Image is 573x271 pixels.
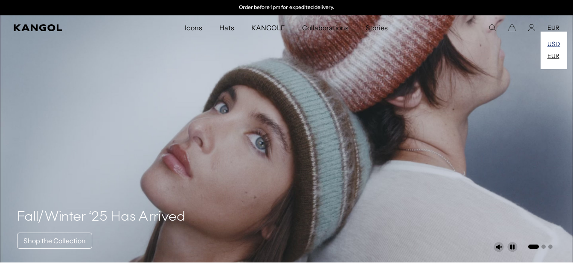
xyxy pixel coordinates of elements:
[199,4,375,11] div: Announcement
[302,15,349,40] span: Collaborations
[219,15,234,40] span: Hats
[547,40,560,48] a: USD
[243,15,294,40] a: KANGOLF
[508,24,516,32] button: Cart
[17,233,92,249] a: Shop the Collection
[185,15,202,40] span: Icons
[548,245,553,249] button: Go to slide 3
[366,15,388,40] span: Stories
[547,52,559,60] a: EUR
[528,24,535,32] a: Account
[17,209,186,226] h4: Fall/Winter ‘25 Has Arrived
[239,4,334,11] p: Order before 1pm for expedited delivery.
[211,15,243,40] a: Hats
[547,24,559,32] button: EUR
[527,243,553,250] ul: Select a slide to show
[199,4,375,11] div: 2 of 2
[541,245,546,249] button: Go to slide 2
[494,242,504,252] button: Unmute
[294,15,357,40] a: Collaborations
[176,15,210,40] a: Icons
[507,242,518,252] button: Pause
[528,245,539,249] button: Go to slide 1
[489,24,496,32] summary: Search here
[251,15,285,40] span: KANGOLF
[357,15,396,40] a: Stories
[14,24,122,31] a: Kangol
[199,4,375,11] slideshow-component: Announcement bar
